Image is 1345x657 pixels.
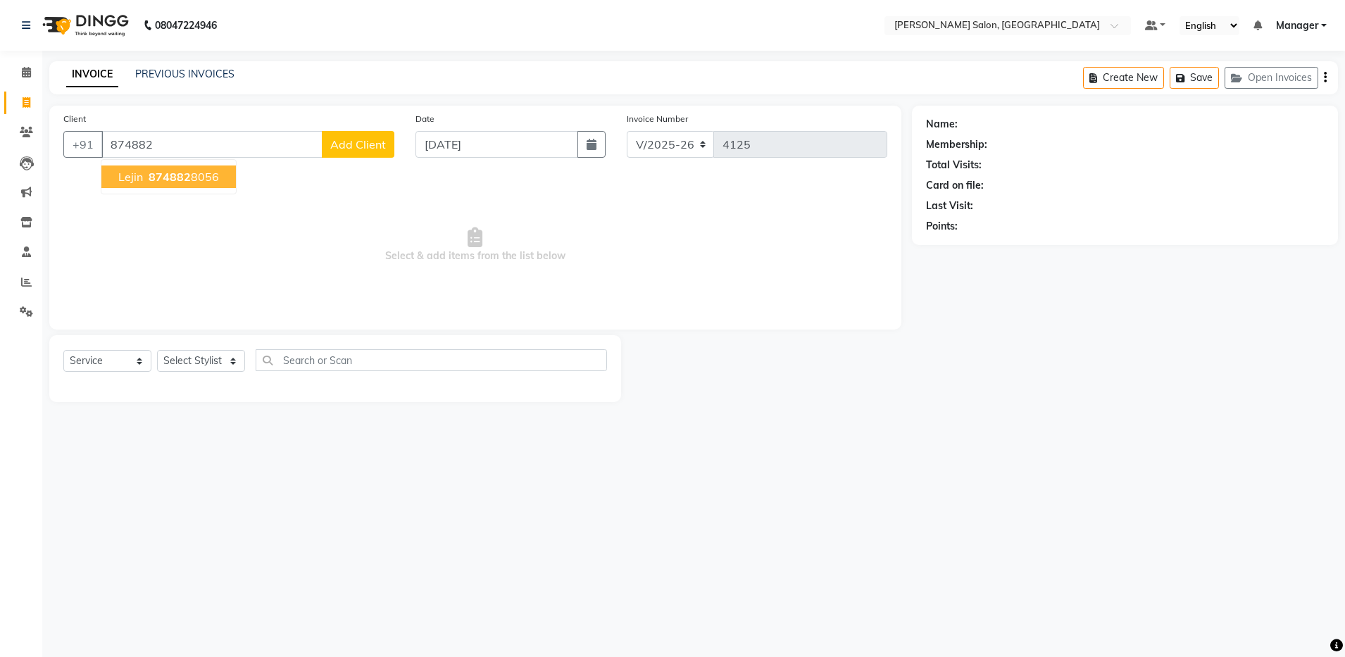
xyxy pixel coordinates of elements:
b: 08047224946 [155,6,217,45]
div: Membership: [926,137,987,152]
span: 874882 [149,170,191,184]
span: Manager [1276,18,1318,33]
input: Search by Name/Mobile/Email/Code [101,131,323,158]
button: Open Invoices [1225,67,1318,89]
ngb-highlight: 8056 [146,170,219,184]
input: Search or Scan [256,349,607,371]
div: Last Visit: [926,199,973,213]
span: Add Client [330,137,386,151]
label: Client [63,113,86,125]
a: PREVIOUS INVOICES [135,68,234,80]
button: Add Client [322,131,394,158]
label: Date [415,113,434,125]
div: Total Visits: [926,158,982,173]
button: Create New [1083,67,1164,89]
div: Card on file: [926,178,984,193]
div: Points: [926,219,958,234]
button: Save [1170,67,1219,89]
img: logo [36,6,132,45]
a: INVOICE [66,62,118,87]
label: Invoice Number [627,113,688,125]
span: Lejin [118,170,143,184]
button: +91 [63,131,103,158]
div: Name: [926,117,958,132]
span: Select & add items from the list below [63,175,887,315]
